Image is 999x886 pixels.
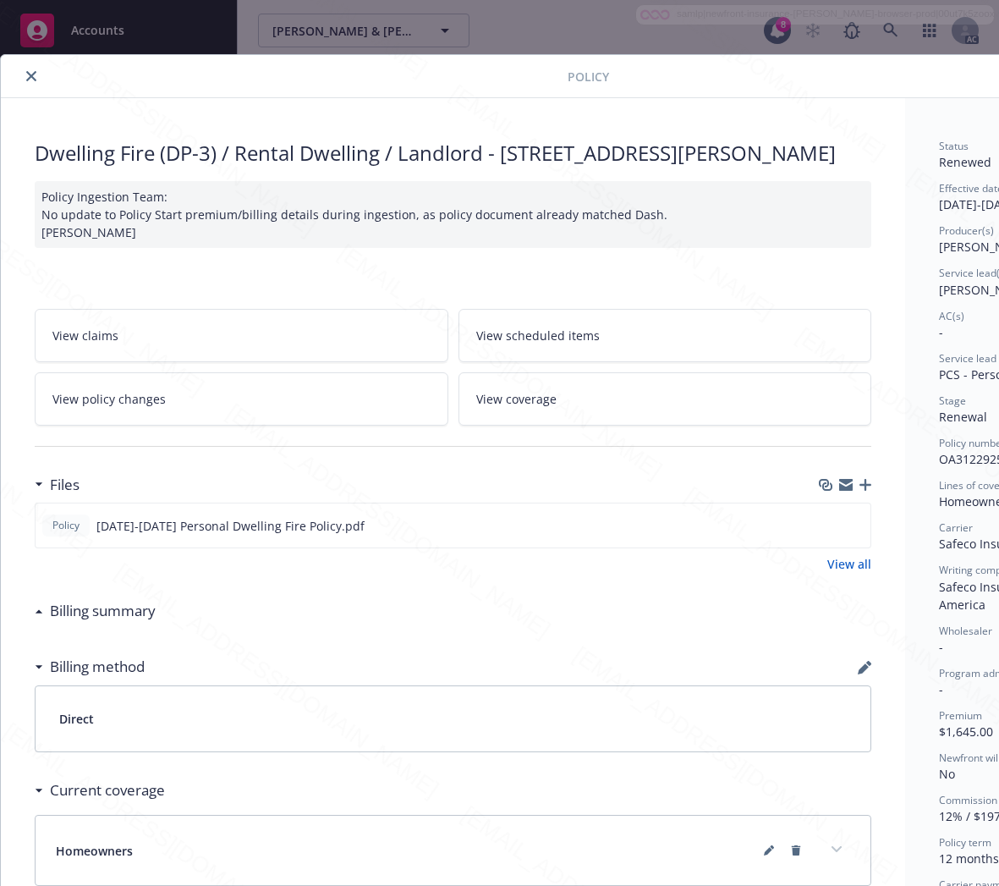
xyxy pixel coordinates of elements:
span: Producer(s) [939,223,994,238]
span: Policy [49,518,83,533]
span: Status [939,139,969,153]
a: View claims [35,309,448,362]
div: Files [35,474,80,496]
div: Current coverage [35,779,165,801]
span: 12 months [939,850,999,867]
span: - [939,324,943,340]
span: Renewal [939,409,987,425]
span: - [939,639,943,655]
span: Premium [939,708,982,723]
span: Policy [568,68,609,85]
button: close [21,66,41,86]
span: Stage [939,393,966,408]
h3: Billing summary [50,600,156,622]
div: Policy Ingestion Team: No update to Policy Start premium/billing details during ingestion, as pol... [35,181,871,248]
div: Direct [36,686,870,751]
span: No [939,766,955,782]
span: Policy term [939,835,991,850]
span: Commission [939,793,997,807]
span: Renewed [939,154,991,170]
a: View coverage [458,372,872,426]
h3: Billing method [50,656,145,678]
span: AC(s) [939,309,964,323]
button: expand content [823,836,850,863]
span: $1,645.00 [939,724,993,740]
span: View coverage [476,390,557,408]
span: Homeowners [56,842,133,860]
span: View claims [52,327,118,344]
a: View scheduled items [458,309,872,362]
span: Carrier [939,520,973,535]
div: Billing method [35,656,145,678]
span: View scheduled items [476,327,600,344]
div: Homeownersexpand content [36,816,870,885]
button: preview file [848,517,864,535]
span: [DATE]-[DATE] Personal Dwelling Fire Policy.pdf [96,517,365,535]
button: download file [821,517,835,535]
a: View policy changes [35,372,448,426]
span: Wholesaler [939,624,992,638]
h3: Files [50,474,80,496]
span: - [939,681,943,697]
div: Dwelling Fire (DP-3) / Rental Dwelling / Landlord - [STREET_ADDRESS][PERSON_NAME] [35,139,871,168]
a: View all [827,555,871,573]
div: Billing summary [35,600,156,622]
h3: Current coverage [50,779,165,801]
span: View policy changes [52,390,166,408]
